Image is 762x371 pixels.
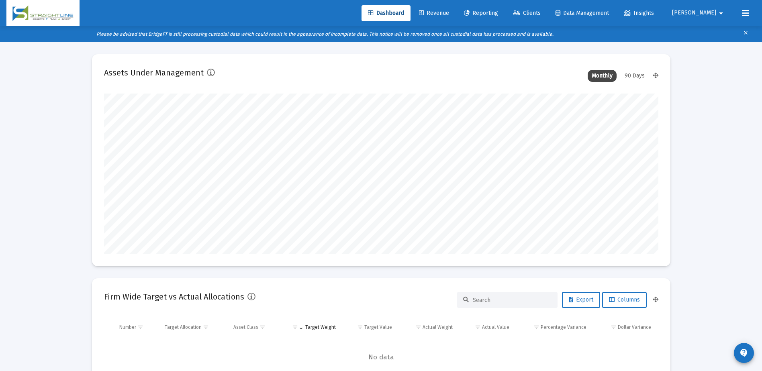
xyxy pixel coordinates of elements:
td: Column Dollar Variance [592,318,658,337]
div: 90 Days [621,70,649,82]
div: Target Value [364,324,392,330]
h2: Firm Wide Target vs Actual Allocations [104,290,244,303]
span: Columns [609,296,640,303]
span: Dashboard [368,10,404,16]
div: Actual Weight [423,324,453,330]
span: Show filter options for column 'Number' [137,324,143,330]
span: Show filter options for column 'Asset Class' [259,324,266,330]
div: Asset Class [233,324,258,330]
div: Target Weight [305,324,336,330]
a: Dashboard [362,5,411,21]
div: Dollar Variance [618,324,651,330]
td: Column Target Value [341,318,398,337]
i: Please be advised that BridgeFT is still processing custodial data which could result in the appe... [96,31,554,37]
span: [PERSON_NAME] [672,10,716,16]
td: Column Actual Value [458,318,515,337]
span: Insights [624,10,654,16]
span: Show filter options for column 'Dollar Variance' [611,324,617,330]
td: Column Percentage Variance [515,318,592,337]
mat-icon: arrow_drop_down [716,5,726,21]
div: Target Allocation [165,324,202,330]
td: Column Target Allocation [159,318,228,337]
td: Column Actual Weight [398,318,458,337]
mat-icon: clear [743,28,749,40]
span: Show filter options for column 'Actual Weight' [415,324,421,330]
td: Column Number [114,318,159,337]
button: Export [562,292,600,308]
span: Export [569,296,593,303]
span: Data Management [556,10,609,16]
span: Show filter options for column 'Target Value' [357,324,363,330]
span: No data [104,353,658,362]
span: Reporting [464,10,498,16]
input: Search [473,297,552,304]
a: Clients [507,5,547,21]
h2: Assets Under Management [104,66,204,79]
button: Columns [602,292,647,308]
div: Percentage Variance [541,324,586,330]
a: Reporting [458,5,505,21]
td: Column Target Weight [281,318,341,337]
a: Revenue [413,5,456,21]
td: Column Asset Class [228,318,281,337]
img: Dashboard [12,5,74,21]
div: Number [119,324,136,330]
span: Show filter options for column 'Target Weight' [292,324,298,330]
span: Show filter options for column 'Target Allocation' [203,324,209,330]
button: [PERSON_NAME] [662,5,735,21]
span: Revenue [419,10,449,16]
span: Show filter options for column 'Actual Value' [475,324,481,330]
a: Data Management [549,5,615,21]
a: Insights [617,5,660,21]
span: Clients [513,10,541,16]
span: Show filter options for column 'Percentage Variance' [533,324,539,330]
div: Actual Value [482,324,509,330]
mat-icon: contact_support [739,348,749,358]
div: Monthly [588,70,617,82]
